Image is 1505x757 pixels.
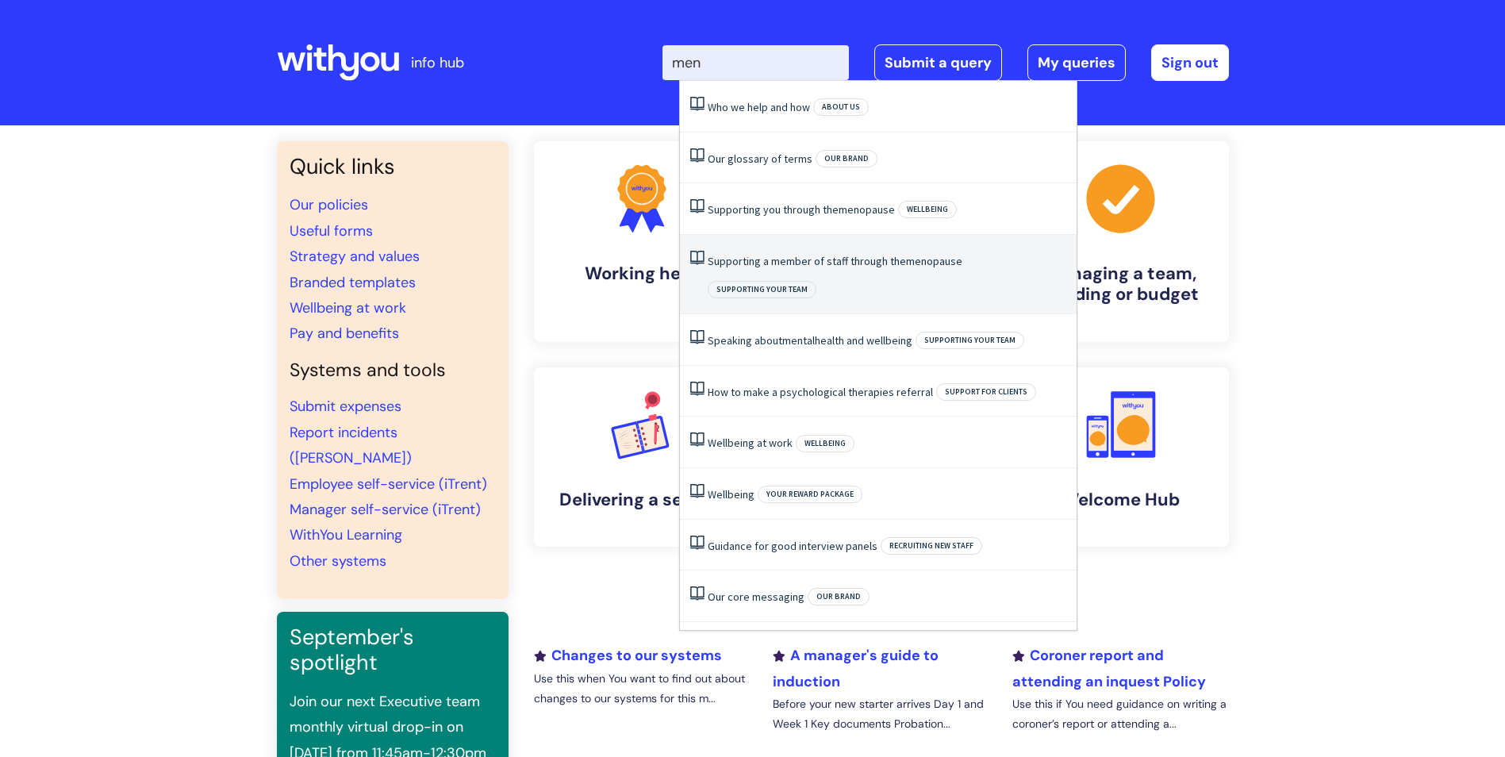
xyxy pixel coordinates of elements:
[662,44,1229,81] div: | -
[796,435,854,452] span: Wellbeing
[290,154,496,179] h3: Quick links
[290,525,402,544] a: WithYou Learning
[534,669,750,709] p: Use this when You want to find out about changes to our systems for this m...
[1026,490,1216,510] h4: Welcome Hub
[290,397,401,416] a: Submit expenses
[290,247,420,266] a: Strategy and values
[708,281,816,298] span: Supporting your team
[1151,44,1229,81] a: Sign out
[547,490,737,510] h4: Delivering a service
[708,202,895,217] a: Supporting you through themenopause
[898,201,957,218] span: Wellbeing
[773,694,989,734] p: Before your new starter arrives Day 1 and Week 1 Key documents Probation...
[662,45,849,80] input: Search
[290,624,496,676] h3: September's spotlight
[290,500,481,519] a: Manager self-service (iTrent)
[881,537,982,555] span: Recruiting new staff
[290,324,399,343] a: Pay and benefits
[1026,263,1216,305] h4: Managing a team, building or budget
[290,221,373,240] a: Useful forms
[1027,44,1126,81] a: My queries
[290,298,406,317] a: Wellbeing at work
[411,50,464,75] p: info hub
[290,475,487,494] a: Employee self-service (iTrent)
[708,100,810,114] a: Who we help and how
[813,98,869,116] span: About Us
[808,588,870,605] span: Our brand
[290,195,368,214] a: Our policies
[708,152,812,166] a: Our glossary of terms
[1013,367,1229,547] a: Welcome Hub
[906,254,962,268] span: menopause
[1013,141,1229,342] a: Managing a team, building or budget
[708,385,933,399] a: How to make a psychological therapies referral
[816,150,877,167] span: Our brand
[708,590,804,604] a: Our core messaging
[708,539,877,553] a: Guidance for good interview panels
[708,436,793,450] a: Wellbeing at work
[916,332,1024,349] span: Supporting your team
[708,254,962,268] a: Supporting a member of staff through themenopause
[839,202,895,217] span: menopause
[547,263,737,284] h4: Working here
[782,333,815,348] span: mental
[290,423,412,467] a: Report incidents ([PERSON_NAME])
[534,646,722,665] a: Changes to our systems
[1012,646,1206,690] a: Coroner report and attending an inquest Policy
[874,44,1002,81] a: Submit a query
[534,367,750,547] a: Delivering a service
[290,359,496,382] h4: Systems and tools
[290,273,416,292] a: Branded templates
[290,551,386,571] a: Other systems
[758,486,862,503] span: Your reward package
[534,598,1229,627] h2: Recently added or updated
[773,646,939,690] a: A manager's guide to induction
[534,141,750,342] a: Working here
[708,333,912,348] a: Speaking aboutmentalhealth and wellbeing
[1012,694,1228,734] p: Use this if You need guidance on writing a coroner’s report or attending a...
[708,487,754,501] a: Wellbeing
[936,383,1036,401] span: Support for clients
